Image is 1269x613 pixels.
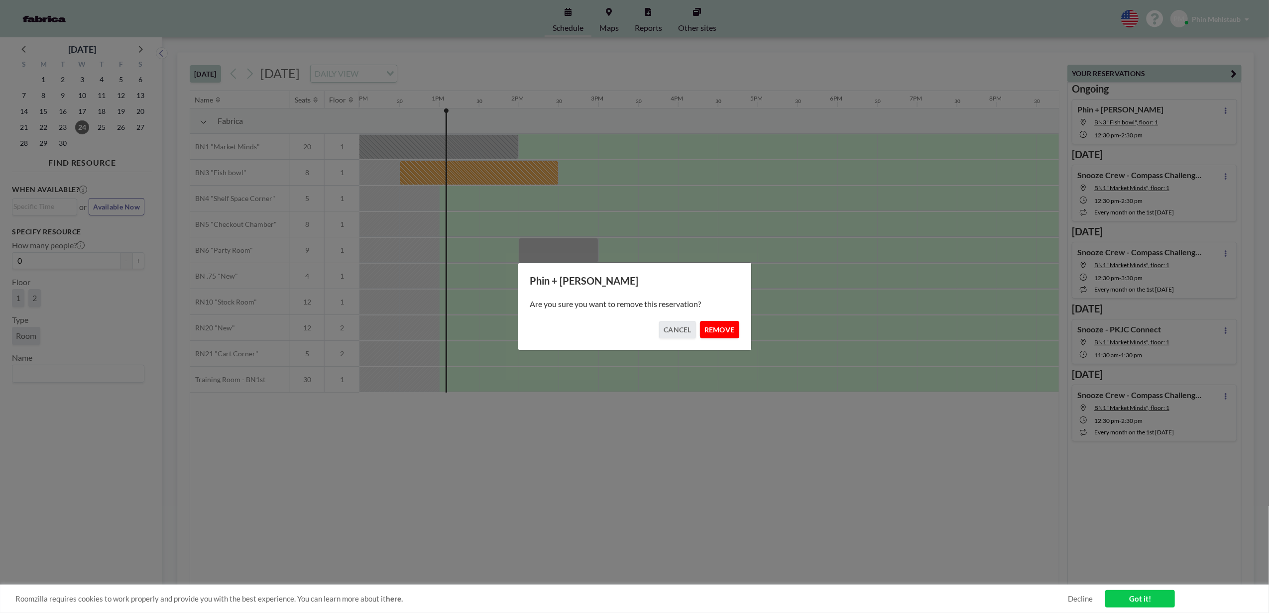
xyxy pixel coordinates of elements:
[530,299,739,309] p: Are you sure you want to remove this reservation?
[1068,594,1093,604] a: Decline
[386,594,403,603] a: here.
[700,321,739,338] button: REMOVE
[659,321,696,338] button: CANCEL
[1105,590,1175,608] a: Got it!
[15,594,1068,604] span: Roomzilla requires cookies to work properly and provide you with the best experience. You can lea...
[530,275,739,287] h3: Phin + [PERSON_NAME]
